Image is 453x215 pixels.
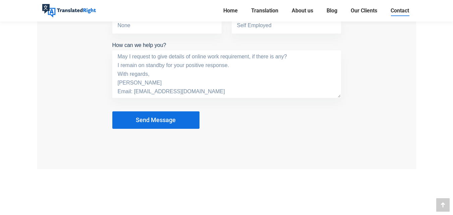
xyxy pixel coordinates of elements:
[112,42,341,58] label: How can we help you?
[232,9,341,28] label: Title
[42,4,96,17] img: Translated Right
[112,9,222,28] label: Company
[391,7,409,14] span: Contact
[223,7,238,14] span: Home
[251,7,278,14] span: Translation
[249,6,280,15] a: Translation
[136,117,176,123] span: Send Message
[327,7,337,14] span: Blog
[232,17,341,34] input: Title
[351,7,377,14] span: Our Clients
[292,7,313,14] span: About us
[290,6,315,15] a: About us
[112,17,222,34] input: Company
[221,6,240,15] a: Home
[389,6,411,15] a: Contact
[349,6,379,15] a: Our Clients
[112,50,341,98] textarea: How can we help you?
[325,6,339,15] a: Blog
[112,111,200,129] button: Send Message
